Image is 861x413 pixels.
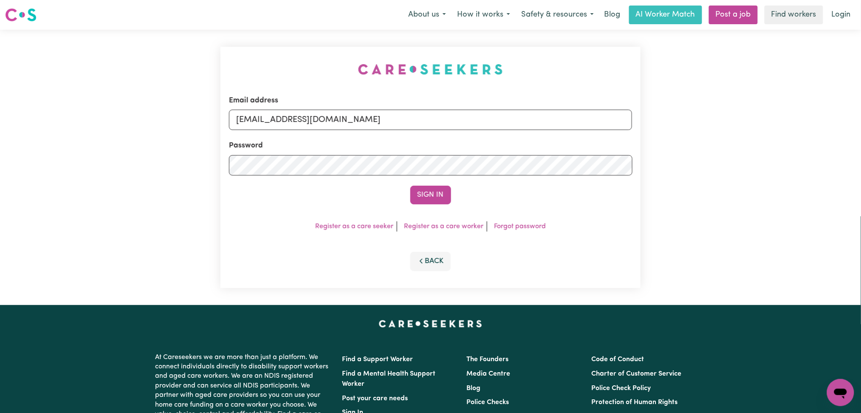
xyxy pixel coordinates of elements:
a: The Founders [467,356,509,363]
a: Register as a care worker [404,223,483,230]
a: Post your care needs [342,395,408,402]
button: Safety & resources [516,6,599,24]
button: How it works [452,6,516,24]
a: Blog [599,6,626,24]
a: Charter of Customer Service [591,371,681,377]
a: Blog [467,385,481,392]
a: Police Check Policy [591,385,651,392]
a: Code of Conduct [591,356,644,363]
a: Find a Mental Health Support Worker [342,371,436,388]
label: Email address [229,95,278,106]
a: Media Centre [467,371,511,377]
a: Login [827,6,856,24]
img: Careseekers logo [5,7,37,23]
a: Careseekers home page [379,320,482,327]
a: Forgot password [494,223,546,230]
label: Password [229,140,263,151]
a: Protection of Human Rights [591,399,678,406]
a: Careseekers logo [5,5,37,25]
input: Email address [229,110,632,130]
a: Post a job [709,6,758,24]
a: AI Worker Match [629,6,702,24]
iframe: Button to launch messaging window [827,379,854,406]
button: About us [403,6,452,24]
button: Sign In [410,186,451,204]
a: Register as a care seeker [315,223,393,230]
button: Back [410,252,451,271]
a: Police Checks [467,399,509,406]
a: Find workers [765,6,823,24]
a: Find a Support Worker [342,356,413,363]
